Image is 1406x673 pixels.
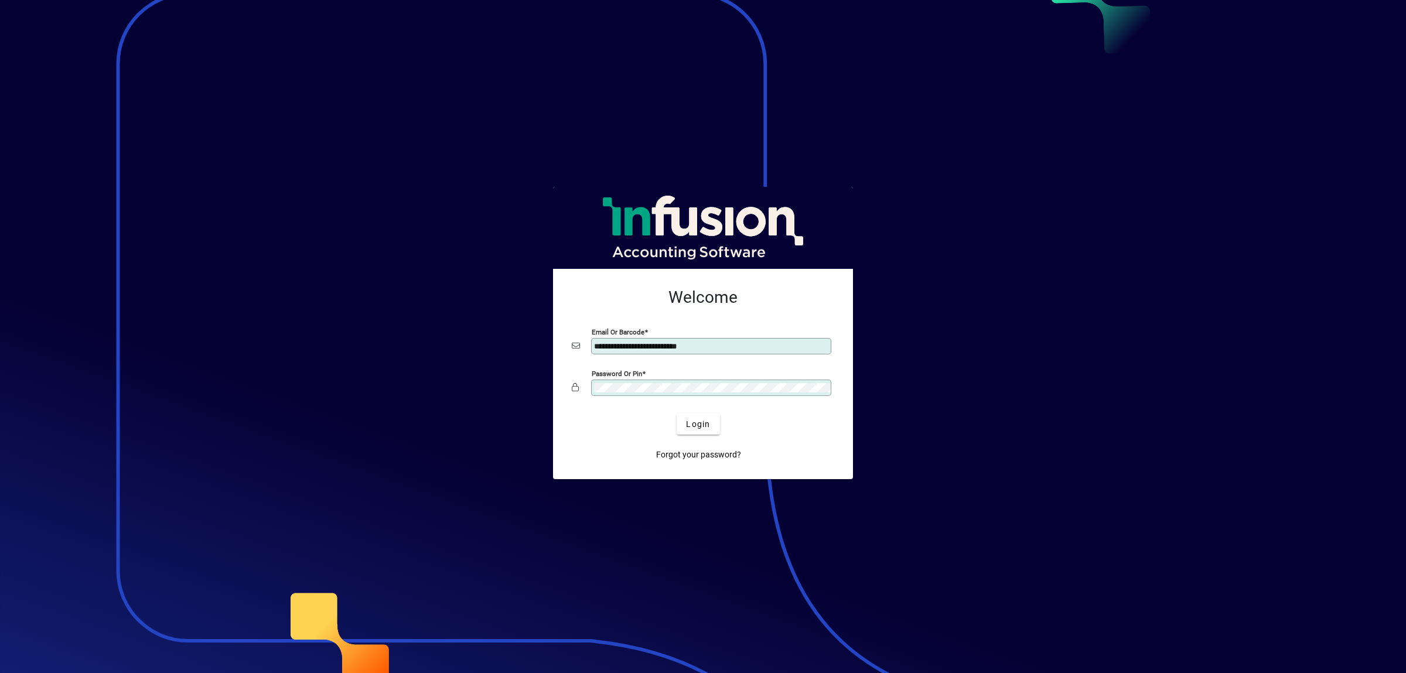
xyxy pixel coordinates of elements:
[592,370,642,378] mat-label: Password or Pin
[677,414,719,435] button: Login
[656,449,741,461] span: Forgot your password?
[572,288,834,308] h2: Welcome
[686,418,710,431] span: Login
[651,444,746,465] a: Forgot your password?
[592,328,644,336] mat-label: Email or Barcode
